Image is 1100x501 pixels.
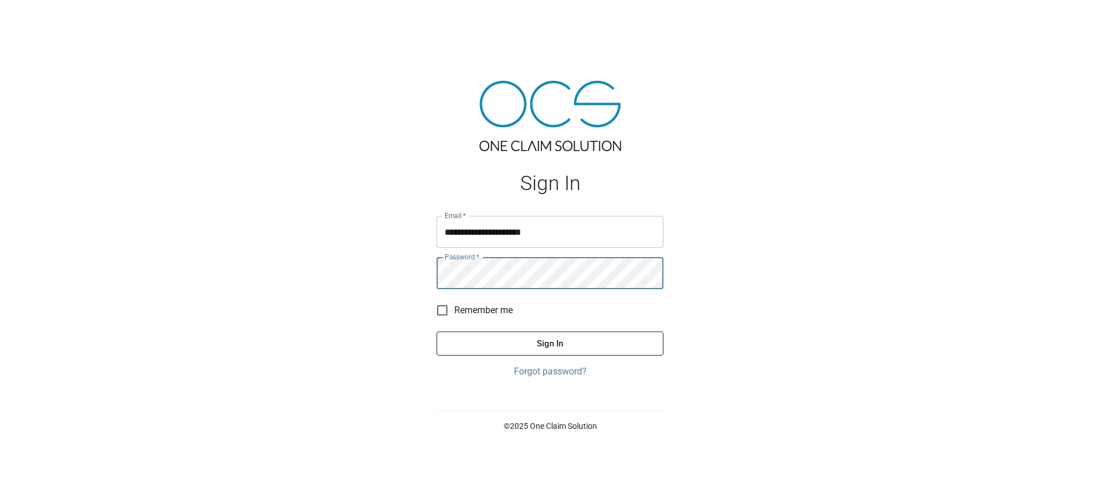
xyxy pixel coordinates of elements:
img: ocs-logo-tra.png [480,81,621,151]
button: Sign In [437,332,663,356]
a: Forgot password? [437,365,663,378]
label: Password [445,252,479,262]
label: Email [445,211,466,220]
h1: Sign In [437,172,663,195]
span: Remember me [454,303,513,317]
img: ocs-logo-white-transparent.png [14,7,60,30]
p: © 2025 One Claim Solution [437,420,663,432]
